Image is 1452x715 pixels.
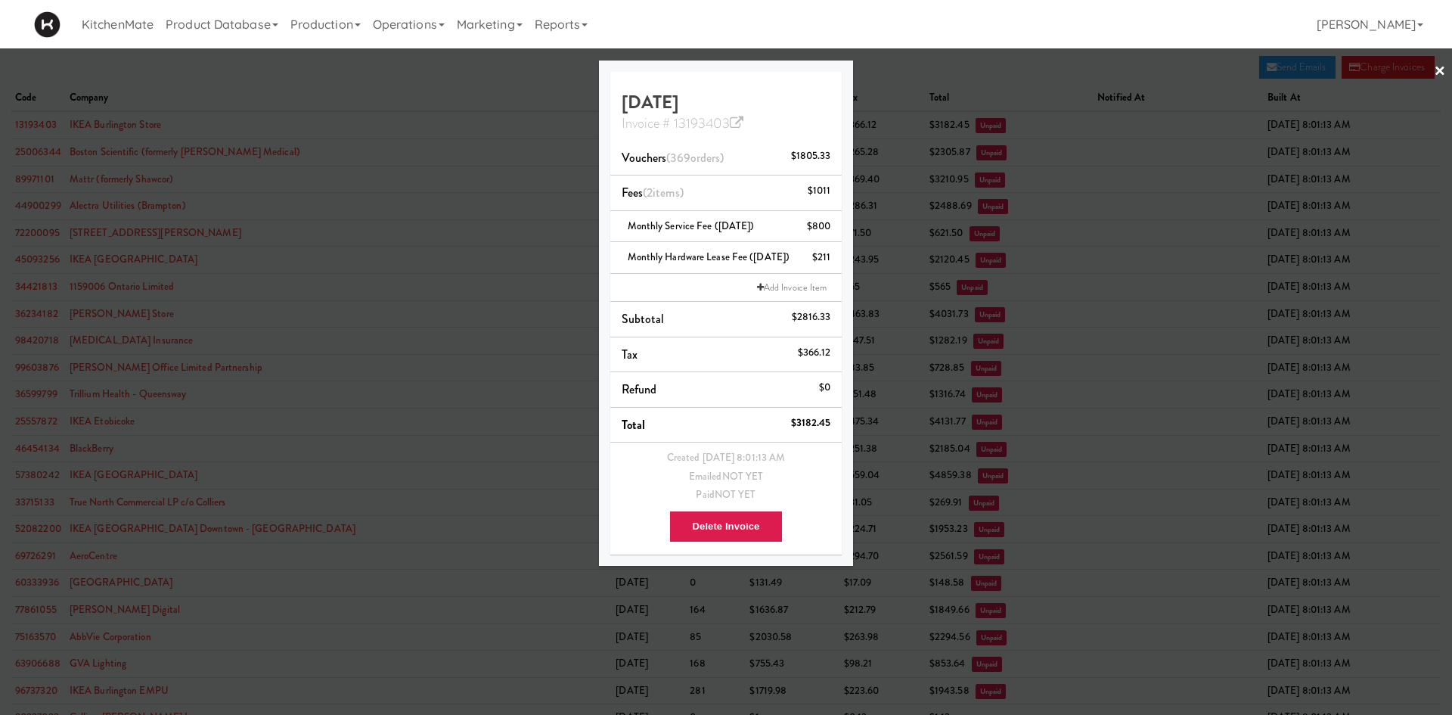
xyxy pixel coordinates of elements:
[622,149,724,166] span: Vouchers
[753,280,831,295] a: Add Invoice Item
[722,469,764,483] span: NOT YET
[622,449,831,468] div: Created [DATE] 8:01:13 AM
[791,414,831,433] div: $3182.45
[622,346,638,363] span: Tax
[643,184,684,201] span: (2 )
[666,149,724,166] span: (369 )
[622,486,831,505] div: Paid
[622,468,831,487] div: Emailed
[715,487,756,502] span: NOT YET
[792,308,831,327] div: $2816.33
[610,242,842,274] li: Monthly Hardware Lease Fee ([DATE])$211
[622,310,665,328] span: Subtotal
[622,381,657,398] span: Refund
[808,182,831,201] div: $1011
[34,11,60,38] img: Micromart
[622,416,646,434] span: Total
[669,511,783,542] button: Delete Invoice
[1434,48,1446,95] a: ×
[798,344,831,362] div: $366.12
[812,248,830,267] div: $211
[622,184,684,201] span: Fees
[807,217,830,236] div: $800
[628,250,790,264] span: Monthly Hardware Lease Fee ([DATE])
[622,92,831,132] h4: [DATE]
[690,149,721,166] ng-pluralize: orders
[653,184,680,201] ng-pluralize: items
[622,113,744,133] a: Invoice # 13193403
[628,219,755,233] span: Monthly Service Fee ([DATE])
[610,211,842,243] li: Monthly Service Fee ([DATE])$800
[819,378,830,397] div: $0
[791,147,831,166] div: $1805.33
